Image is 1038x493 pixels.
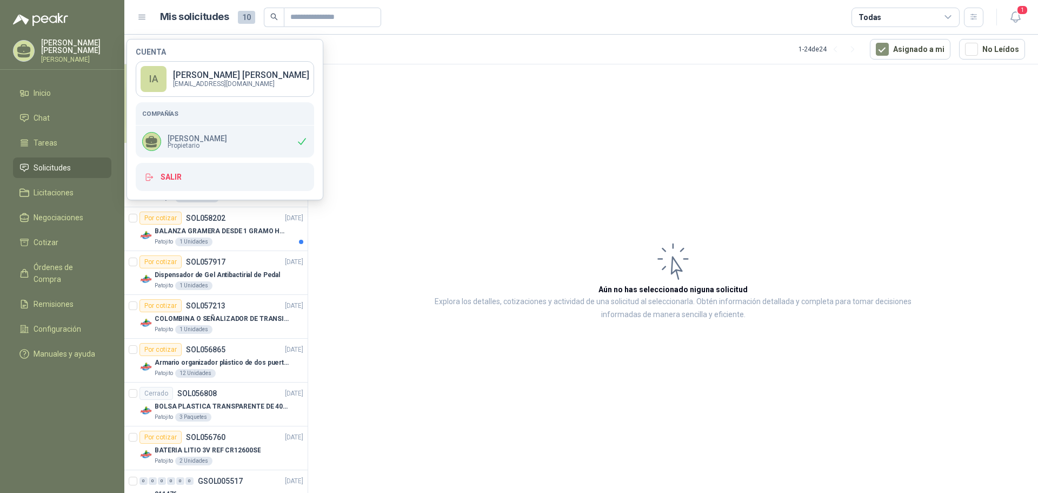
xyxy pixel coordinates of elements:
p: BATERIA LITIO 3V REF CR12600SE [155,445,261,456]
p: Patojito [155,325,173,334]
div: Por cotizar [139,343,182,356]
span: Solicitudes [34,162,71,174]
p: [DATE] [285,213,303,224]
div: Por cotizar [139,299,182,312]
p: SOL056808 [177,390,217,397]
p: [DATE] [285,301,303,311]
span: 10 [238,11,255,24]
p: SOL058202 [186,214,225,222]
img: Logo peakr [13,13,68,26]
span: Negociaciones [34,212,83,224]
p: SOL057917 [186,258,225,266]
img: Company Logo [139,448,152,461]
a: Por cotizarSOL057917[DATE] Company LogoDispensador de Gel Antibactirial de PedalPatojito1 Unidades [124,251,308,295]
a: Por cotizarSOL057213[DATE] Company LogoCOLOMBINA O SEÑALIZADOR DE TRANSITOPatojito1 Unidades [124,295,308,339]
button: 1 [1006,8,1025,27]
span: Chat [34,112,50,124]
button: No Leídos [959,39,1025,60]
h5: Compañías [142,109,308,119]
span: search [270,13,278,21]
p: Patojito [155,369,173,378]
span: Licitaciones [34,187,74,199]
span: Inicio [34,87,51,99]
span: Cotizar [34,236,58,248]
div: 0 [167,477,175,485]
div: Por cotizar [139,255,182,268]
a: CerradoSOL056808[DATE] Company LogoBOLSA PLASTICA TRANSPARENTE DE 40*60 CMSPatojito3 Paquetes [124,383,308,426]
div: Por cotizar [139,431,182,444]
p: [PERSON_NAME] [41,56,111,63]
p: Patojito [155,457,173,465]
h3: Aún no has seleccionado niguna solicitud [598,284,748,295]
div: [PERSON_NAME]Propietario [136,126,314,157]
p: SOL057213 [186,302,225,310]
div: 1 Unidades [175,325,212,334]
a: Cotizar [13,232,111,253]
img: Company Logo [139,229,152,242]
h1: Mis solicitudes [160,9,229,25]
p: [DATE] [285,257,303,267]
h4: Cuenta [136,48,314,56]
p: [PERSON_NAME] [PERSON_NAME] [41,39,111,54]
a: Inicio [13,83,111,103]
div: 1 Unidades [175,281,212,290]
span: Propietario [168,142,227,149]
p: BOLSA PLASTICA TRANSPARENTE DE 40*60 CMS [155,402,289,412]
p: [PERSON_NAME] [PERSON_NAME] [173,71,309,80]
a: Por cotizarSOL058202[DATE] Company LogoBALANZA GRAMERA DESDE 1 GRAMO HASTA 5 GRAMOSPatojito1 Unid... [124,207,308,251]
a: Negociaciones [13,207,111,228]
span: Remisiones [34,298,74,310]
a: Chat [13,108,111,128]
button: Asignado a mi [870,39,950,60]
img: Company Logo [139,360,152,373]
p: SOL056865 [186,346,225,353]
div: 1 - 24 de 24 [799,41,861,58]
div: 3 Paquetes [175,413,211,422]
span: Tareas [34,137,57,149]
a: Manuales y ayuda [13,344,111,364]
div: 1 Unidades [175,238,212,246]
p: [PERSON_NAME] [168,135,227,142]
span: 1 [1016,5,1028,15]
a: Por cotizarSOL056865[DATE] Company LogoArmario organizador plástico de dos puertas de acuerdo a l... [124,339,308,383]
a: Solicitudes [13,157,111,178]
div: 0 [158,477,166,485]
div: 0 [176,477,184,485]
p: Dispensador de Gel Antibactirial de Pedal [155,270,280,280]
div: 0 [149,477,157,485]
a: Remisiones [13,294,111,314]
p: [DATE] [285,476,303,487]
div: IA [141,66,167,92]
span: Configuración [34,323,81,335]
div: Por cotizar [139,212,182,225]
p: Patojito [155,413,173,422]
a: Por cotizarSOL056760[DATE] Company LogoBATERIA LITIO 3V REF CR12600SEPatojito2 Unidades [124,426,308,470]
p: GSOL005517 [198,477,243,485]
p: [DATE] [285,345,303,355]
p: BALANZA GRAMERA DESDE 1 GRAMO HASTA 5 GRAMOS [155,226,289,236]
a: IA[PERSON_NAME] [PERSON_NAME][EMAIL_ADDRESS][DOMAIN_NAME] [136,61,314,97]
img: Company Logo [139,404,152,417]
div: Cerrado [139,387,173,400]
img: Company Logo [139,273,152,286]
img: Company Logo [139,317,152,330]
p: Armario organizador plástico de dos puertas de acuerdo a la imagen adjunta [155,358,289,368]
p: Patojito [155,281,173,290]
a: Tareas [13,133,111,153]
span: Órdenes de Compra [34,261,101,285]
p: Explora los detalles, cotizaciones y actividad de una solicitud al seleccionarla. Obtén informaci... [416,295,930,321]
button: Salir [136,163,314,191]
a: Órdenes de Compra [13,257,111,290]
div: Todas [859,11,881,23]
div: 0 [185,477,194,485]
p: [DATE] [285,432,303,443]
div: 12 Unidades [175,369,216,378]
p: Patojito [155,238,173,246]
span: Manuales y ayuda [34,348,95,360]
a: Licitaciones [13,182,111,203]
p: SOL056760 [186,433,225,441]
div: 0 [139,477,148,485]
p: COLOMBINA O SEÑALIZADOR DE TRANSITO [155,314,289,324]
a: Configuración [13,319,111,339]
div: 2 Unidades [175,457,212,465]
